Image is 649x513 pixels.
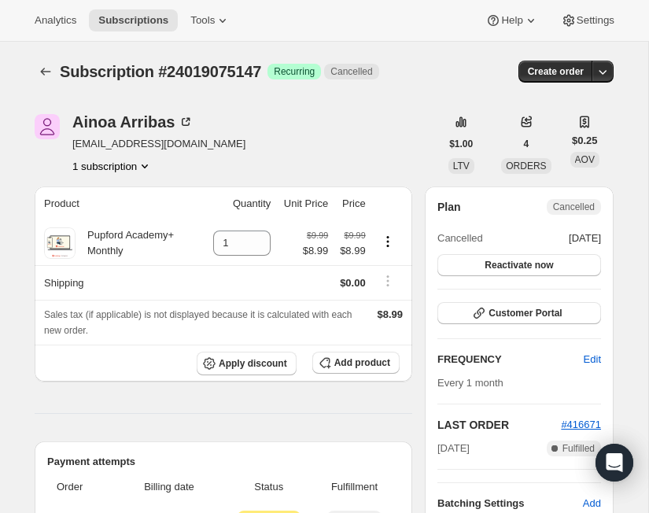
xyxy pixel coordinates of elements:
[72,136,245,152] span: [EMAIL_ADDRESS][DOMAIN_NAME]
[437,302,601,324] button: Customer Portal
[453,161,470,172] span: LTV
[333,186,370,221] th: Price
[375,233,400,250] button: Product actions
[561,417,601,433] button: #416671
[440,133,482,155] button: $1.00
[205,186,276,221] th: Quantity
[584,352,601,367] span: Edit
[190,14,215,27] span: Tools
[501,14,522,27] span: Help
[437,199,461,215] h2: Plan
[551,9,624,31] button: Settings
[319,479,390,495] span: Fulfillment
[437,254,601,276] button: Reactivate now
[330,65,372,78] span: Cancelled
[437,417,561,433] h2: LAST ORDER
[489,307,562,319] span: Customer Portal
[219,357,287,370] span: Apply discount
[437,377,503,389] span: Every 1 month
[449,138,473,150] span: $1.00
[577,14,614,27] span: Settings
[72,158,153,174] button: Product actions
[562,442,595,455] span: Fulfilled
[72,114,194,130] div: Ainoa Arribas
[35,61,57,83] button: Subscriptions
[528,65,584,78] span: Create order
[44,227,76,259] img: product img
[574,347,610,372] button: Edit
[437,441,470,456] span: [DATE]
[274,65,315,78] span: Recurring
[553,201,595,213] span: Cancelled
[275,186,333,221] th: Unit Price
[437,496,583,511] h6: Batching Settings
[377,308,403,320] span: $8.99
[76,227,200,259] div: Pupford Academy+ Monthly
[25,9,86,31] button: Analytics
[334,356,390,369] span: Add product
[98,14,168,27] span: Subscriptions
[437,231,483,246] span: Cancelled
[228,479,309,495] span: Status
[572,133,598,149] span: $0.25
[89,9,178,31] button: Subscriptions
[35,114,60,139] span: Ainoa Arribas
[575,154,595,165] span: AOV
[340,277,366,289] span: $0.00
[337,243,365,259] span: $8.99
[35,186,205,221] th: Product
[44,309,352,336] span: Sales tax (if applicable) is not displayed because it is calculated with each new order.
[60,63,261,80] span: Subscription #24019075147
[514,133,539,155] button: 4
[47,454,400,470] h2: Payment attempts
[476,9,548,31] button: Help
[312,352,400,374] button: Add product
[437,352,584,367] h2: FREQUENCY
[485,259,553,271] span: Reactivate now
[120,479,219,495] span: Billing date
[307,231,328,240] small: $9.99
[35,14,76,27] span: Analytics
[375,272,400,290] button: Shipping actions
[583,496,601,511] span: Add
[345,231,366,240] small: $9.99
[524,138,529,150] span: 4
[181,9,240,31] button: Tools
[197,352,297,375] button: Apply discount
[596,444,633,482] div: Open Intercom Messenger
[569,231,601,246] span: [DATE]
[47,470,115,504] th: Order
[303,243,329,259] span: $8.99
[506,161,546,172] span: ORDERS
[35,265,205,300] th: Shipping
[518,61,593,83] button: Create order
[561,419,601,430] a: #416671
